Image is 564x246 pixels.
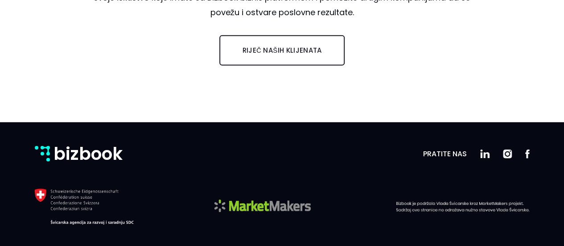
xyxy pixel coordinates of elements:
[35,146,50,162] img: bizbook
[219,35,344,66] button: Riječ naših klijenata
[490,150,512,158] img: instagram
[35,140,123,167] a: bizbook
[219,28,344,66] a: Riječ naših klijenata
[423,150,467,158] h5: Pratite nas
[35,189,134,225] img: Swiss Confederation
[396,189,530,225] img: bizbook support by Swiss Confederation Government
[54,140,123,167] p: bizbook
[467,150,490,158] img: linkedIn
[203,189,327,225] img: MarketMakers logo
[512,150,530,158] img: facebook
